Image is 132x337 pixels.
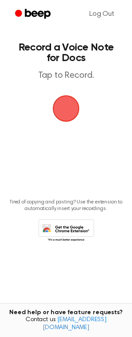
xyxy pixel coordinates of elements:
a: Log Out [81,4,123,25]
img: Beep Logo [53,95,79,122]
p: Tap to Record. [16,70,116,81]
p: Tired of copying and pasting? Use the extension to automatically insert your recordings. [7,199,125,212]
h1: Record a Voice Note for Docs [16,42,116,63]
span: Contact us [5,316,127,332]
a: Beep [9,6,59,23]
a: [EMAIL_ADDRESS][DOMAIN_NAME] [43,317,106,331]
